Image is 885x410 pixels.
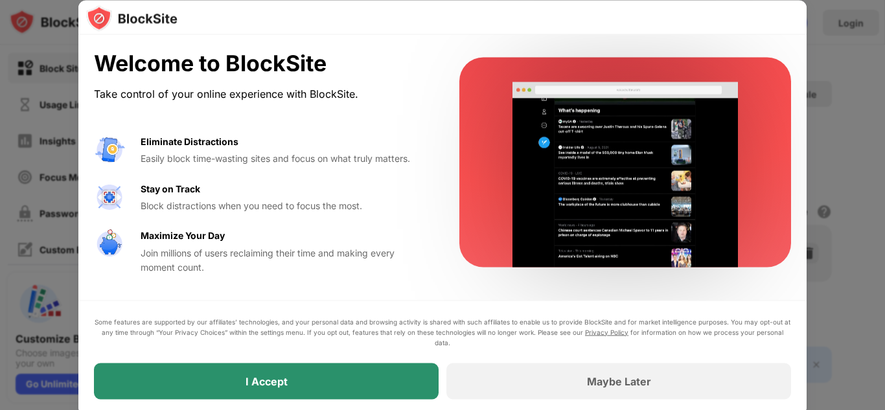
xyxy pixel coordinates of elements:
img: value-focus.svg [94,181,125,212]
div: Join millions of users reclaiming their time and making every moment count. [141,245,428,275]
div: Welcome to BlockSite [94,51,428,77]
div: I Accept [246,374,288,387]
img: value-avoid-distractions.svg [94,134,125,165]
div: Eliminate Distractions [141,134,238,148]
img: value-safe-time.svg [94,229,125,260]
a: Privacy Policy [585,328,628,336]
div: Stay on Track [141,181,200,196]
img: logo-blocksite.svg [86,5,178,31]
div: Block distractions when you need to focus the most. [141,198,428,212]
div: Maybe Later [587,374,651,387]
div: Maximize Your Day [141,229,225,243]
div: Easily block time-wasting sites and focus on what truly matters. [141,152,428,166]
div: Take control of your online experience with BlockSite. [94,84,428,103]
div: Some features are supported by our affiliates’ technologies, and your personal data and browsing ... [94,316,791,347]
